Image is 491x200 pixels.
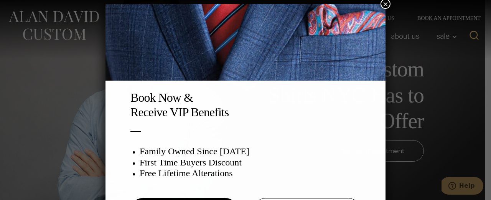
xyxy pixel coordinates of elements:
h3: Family Owned Since [DATE] [140,146,361,157]
h2: Book Now & Receive VIP Benefits [130,90,361,120]
h3: First Time Buyers Discount [140,157,361,168]
span: Help [18,5,33,12]
h3: Free Lifetime Alterations [140,168,361,179]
